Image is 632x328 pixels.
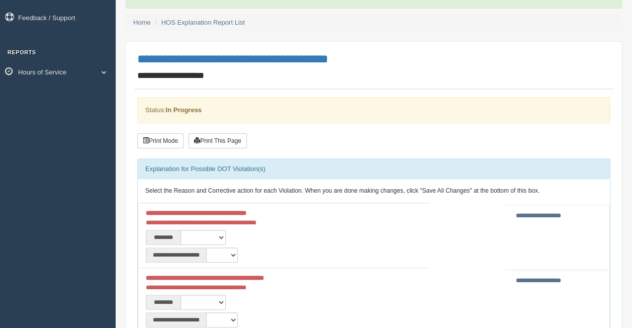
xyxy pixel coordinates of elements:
a: HOS Explanation Report List [161,19,245,26]
button: Print This Page [189,133,247,148]
strong: In Progress [165,106,202,114]
a: Home [133,19,151,26]
div: Status: [137,97,610,123]
div: Explanation for Possible DOT Violation(s) [138,159,610,179]
div: Select the Reason and Corrective action for each Violation. When you are done making changes, cli... [138,179,610,203]
button: Print Mode [137,133,184,148]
